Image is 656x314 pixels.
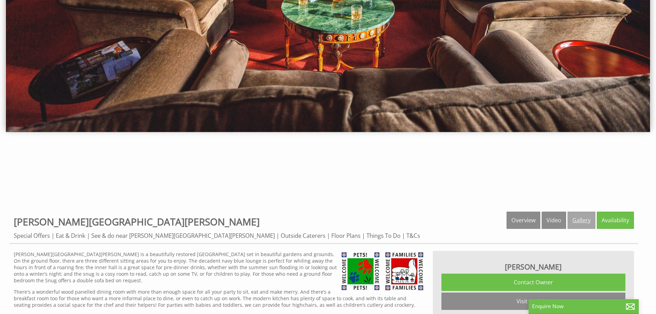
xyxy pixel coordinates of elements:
h3: [PERSON_NAME] [441,262,625,272]
p: There's a wonderful wood panelled dining room with more than enough space for all your party to s... [14,288,425,308]
a: T&Cs [406,232,420,240]
a: Special Offers [14,232,50,240]
img: Visit England - Pets Welcome [340,251,381,292]
a: Floor Plans [331,232,361,240]
a: See & do near [PERSON_NAME][GEOGRAPHIC_DATA][PERSON_NAME] [91,232,275,240]
iframe: Customer reviews powered by Trustpilot [4,151,652,203]
a: Visit Website [441,293,625,310]
a: Availability [597,212,634,229]
p: Enquire Now [532,303,635,310]
a: Things To Do [366,232,400,240]
a: Gallery [568,212,595,229]
p: [PERSON_NAME][GEOGRAPHIC_DATA][PERSON_NAME] is a beautifully restored [GEOGRAPHIC_DATA] set in be... [14,251,425,284]
img: Visit England - Families Welcome [384,251,425,292]
a: Overview [507,212,540,229]
a: Eat & Drink [56,232,85,240]
a: Contact Owner [441,274,625,291]
a: [PERSON_NAME][GEOGRAPHIC_DATA][PERSON_NAME] [14,215,260,228]
a: Video [542,212,566,229]
a: Outside Caterers [281,232,325,240]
